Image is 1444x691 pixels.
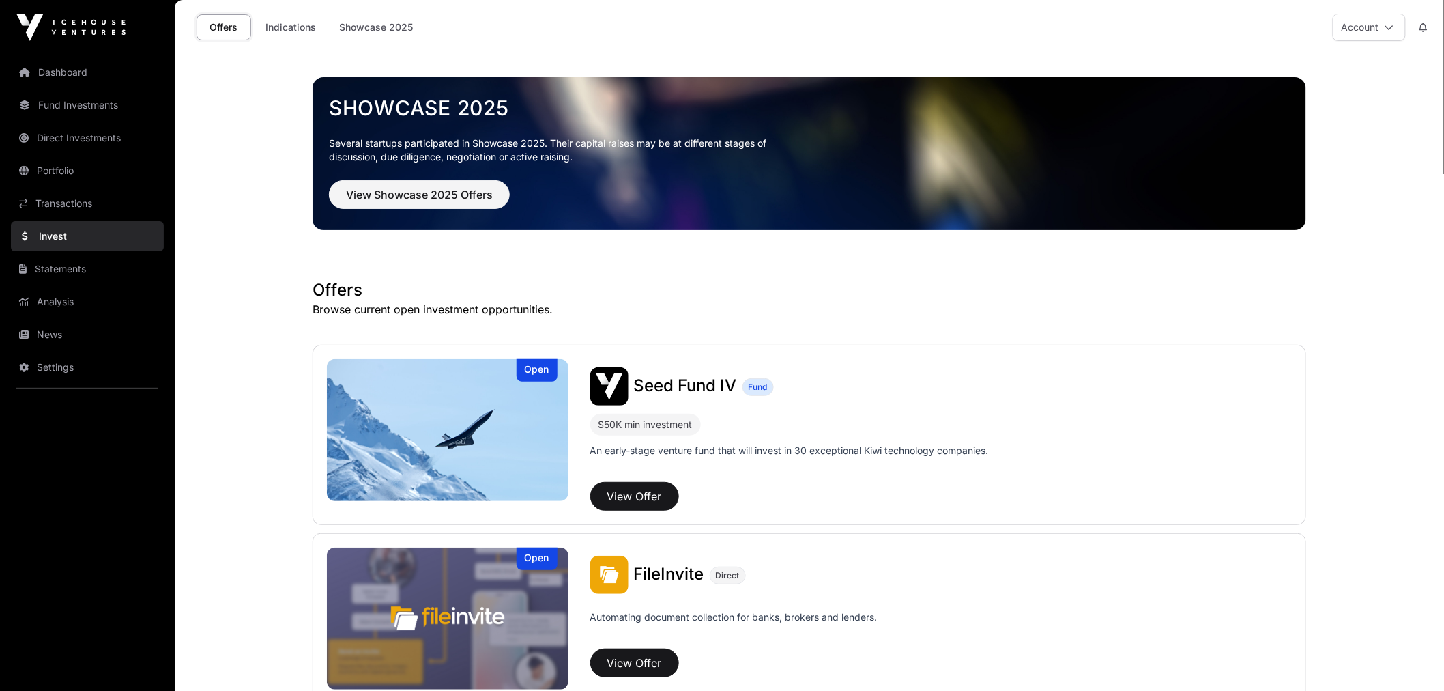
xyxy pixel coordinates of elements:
a: Seed Fund IVOpen [327,359,568,501]
a: Offers [197,14,251,40]
span: View Showcase 2025 Offers [346,186,493,203]
p: An early-stage venture fund that will invest in 30 exceptional Kiwi technology companies. [590,444,989,457]
a: Invest [11,221,164,251]
a: Showcase 2025 [330,14,422,40]
a: FileInvite [634,566,704,584]
p: Browse current open investment opportunities. [313,301,1306,318]
a: Showcase 2025 [329,96,1290,120]
a: News [11,320,164,350]
iframe: Chat Widget [1376,625,1444,691]
a: Portfolio [11,156,164,186]
a: Analysis [11,287,164,317]
span: Fund [749,382,768,393]
img: Seed Fund IV [327,359,568,501]
span: Seed Fund IV [634,376,737,395]
h1: Offers [313,279,1306,301]
a: Seed Fund IV [634,378,737,395]
a: Direct Investments [11,123,164,153]
img: FileInvite [327,548,568,690]
div: Open [517,548,558,570]
a: View Showcase 2025 Offers [329,194,510,208]
button: View Offer [590,482,679,511]
a: Indications [257,14,325,40]
img: Icehouse Ventures Logo [16,14,126,41]
button: Account [1333,14,1406,41]
a: Transactions [11,188,164,218]
img: Seed Fund IV [590,367,629,406]
img: FileInvite [590,556,629,594]
button: View Offer [590,649,679,677]
a: Dashboard [11,57,164,87]
div: $50K min investment [598,417,693,433]
div: Open [517,359,558,382]
span: FileInvite [634,564,704,584]
div: $50K min investment [590,414,701,436]
a: Statements [11,254,164,284]
a: Fund Investments [11,90,164,120]
p: Several startups participated in Showcase 2025. Their capital raises may be at different stages o... [329,137,788,164]
span: Direct [716,570,740,581]
button: View Showcase 2025 Offers [329,180,510,209]
a: Settings [11,352,164,382]
a: FileInviteOpen [327,548,568,690]
img: Showcase 2025 [313,77,1306,230]
p: Automating document collection for banks, brokers and lenders. [590,610,878,643]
